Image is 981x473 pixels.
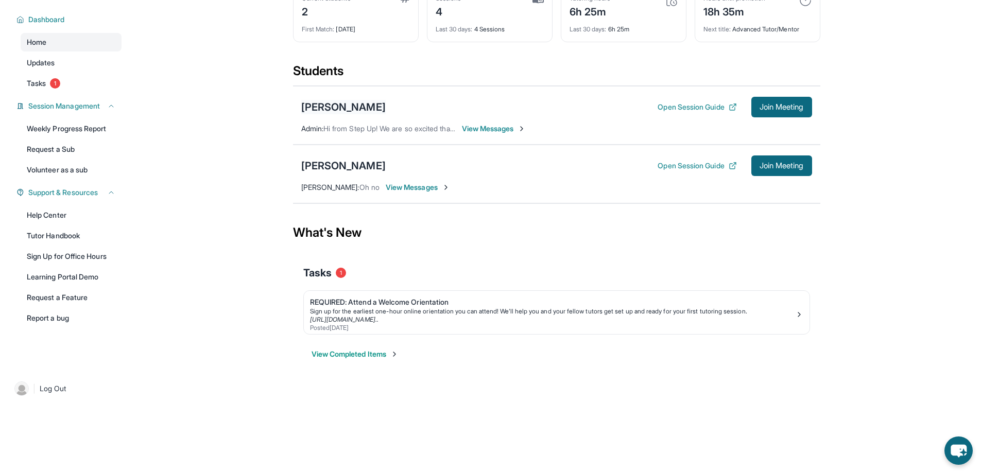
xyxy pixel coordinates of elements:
[21,74,122,93] a: Tasks1
[302,25,335,33] span: First Match :
[21,268,122,286] a: Learning Portal Demo
[21,206,122,224] a: Help Center
[21,119,122,138] a: Weekly Progress Report
[760,163,804,169] span: Join Meeting
[21,140,122,159] a: Request a Sub
[944,436,973,465] button: chat-button
[28,187,98,198] span: Support & Resources
[760,104,804,110] span: Join Meeting
[302,3,351,19] div: 2
[436,25,473,33] span: Last 30 days :
[751,155,812,176] button: Join Meeting
[28,101,100,111] span: Session Management
[21,247,122,266] a: Sign Up for Office Hours
[301,124,323,133] span: Admin :
[703,3,765,19] div: 18h 35m
[24,14,115,25] button: Dashboard
[28,14,65,25] span: Dashboard
[312,349,399,359] button: View Completed Items
[27,58,55,68] span: Updates
[24,101,115,111] button: Session Management
[21,54,122,72] a: Updates
[310,297,795,307] div: REQUIRED: Attend a Welcome Orientation
[21,33,122,51] a: Home
[302,19,410,33] div: [DATE]
[442,183,450,191] img: Chevron-Right
[21,309,122,327] a: Report a bug
[33,382,36,395] span: |
[293,63,820,85] div: Students
[703,19,812,33] div: Advanced Tutor/Mentor
[310,307,795,316] div: Sign up for the earliest one-hour online orientation you can attend! We’ll help you and your fell...
[570,3,611,19] div: 6h 25m
[14,381,29,396] img: user-img
[570,25,607,33] span: Last 30 days :
[293,210,820,255] div: What's New
[570,19,678,33] div: 6h 25m
[751,97,812,117] button: Join Meeting
[24,187,115,198] button: Support & Resources
[10,377,122,400] a: |Log Out
[27,37,46,47] span: Home
[518,125,526,133] img: Chevron-Right
[462,124,526,134] span: View Messages
[301,183,359,191] span: [PERSON_NAME] :
[436,19,544,33] div: 4 Sessions
[436,3,461,19] div: 4
[40,383,66,394] span: Log Out
[303,266,332,280] span: Tasks
[703,25,731,33] span: Next title :
[310,316,378,323] a: [URL][DOMAIN_NAME]..
[658,161,736,171] button: Open Session Guide
[359,183,380,191] span: Oh no
[301,159,386,173] div: [PERSON_NAME]
[21,161,122,179] a: Volunteer as a sub
[21,226,122,245] a: Tutor Handbook
[310,324,795,332] div: Posted [DATE]
[386,182,450,192] span: View Messages
[336,268,346,278] span: 1
[304,291,810,334] a: REQUIRED: Attend a Welcome OrientationSign up for the earliest one-hour online orientation you ca...
[658,102,736,112] button: Open Session Guide
[21,288,122,307] a: Request a Feature
[27,78,46,89] span: Tasks
[50,78,60,89] span: 1
[301,100,386,114] div: [PERSON_NAME]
